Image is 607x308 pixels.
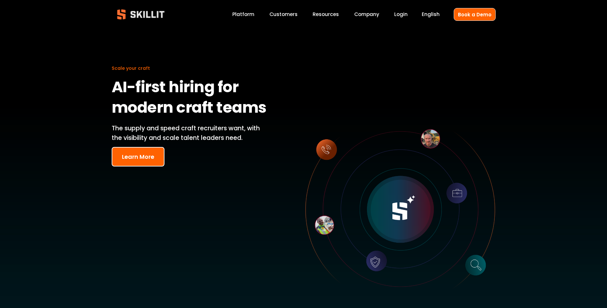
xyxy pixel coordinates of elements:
a: Book a Demo [454,8,496,20]
div: language picker [422,10,440,19]
a: Login [394,10,408,19]
p: The supply and speed craft recruiters want, with the visibility and scale talent leaders need. [112,124,270,143]
span: Resources [313,11,339,18]
a: Company [354,10,379,19]
a: Platform [232,10,254,19]
img: Skillit [112,5,170,24]
a: folder dropdown [313,10,339,19]
button: Learn More [112,147,164,166]
a: Customers [269,10,298,19]
span: Scale your craft [112,65,150,71]
strong: AI-first hiring for modern craft teams [112,75,267,122]
span: English [422,11,440,18]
